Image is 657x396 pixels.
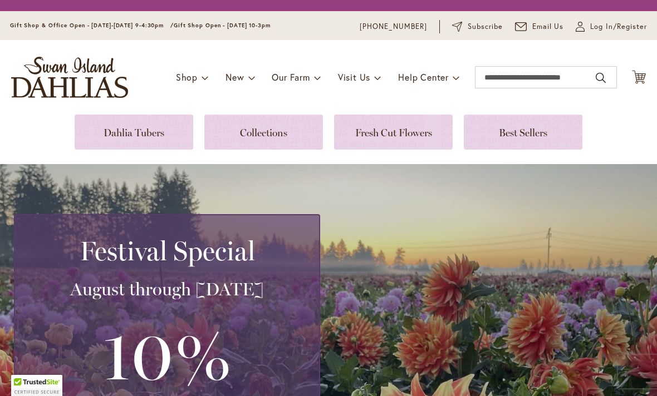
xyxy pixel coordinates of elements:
[338,71,370,83] span: Visit Us
[28,278,306,300] h3: August through [DATE]
[596,69,606,87] button: Search
[10,22,174,29] span: Gift Shop & Office Open - [DATE]-[DATE] 9-4:30pm /
[590,21,647,32] span: Log In/Register
[225,71,244,83] span: New
[532,21,564,32] span: Email Us
[28,235,306,266] h2: Festival Special
[468,21,503,32] span: Subscribe
[360,21,427,32] a: [PHONE_NUMBER]
[11,57,128,98] a: store logo
[398,71,449,83] span: Help Center
[576,21,647,32] a: Log In/Register
[272,71,310,83] span: Our Farm
[174,22,271,29] span: Gift Shop Open - [DATE] 10-3pm
[176,71,198,83] span: Shop
[452,21,503,32] a: Subscribe
[515,21,564,32] a: Email Us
